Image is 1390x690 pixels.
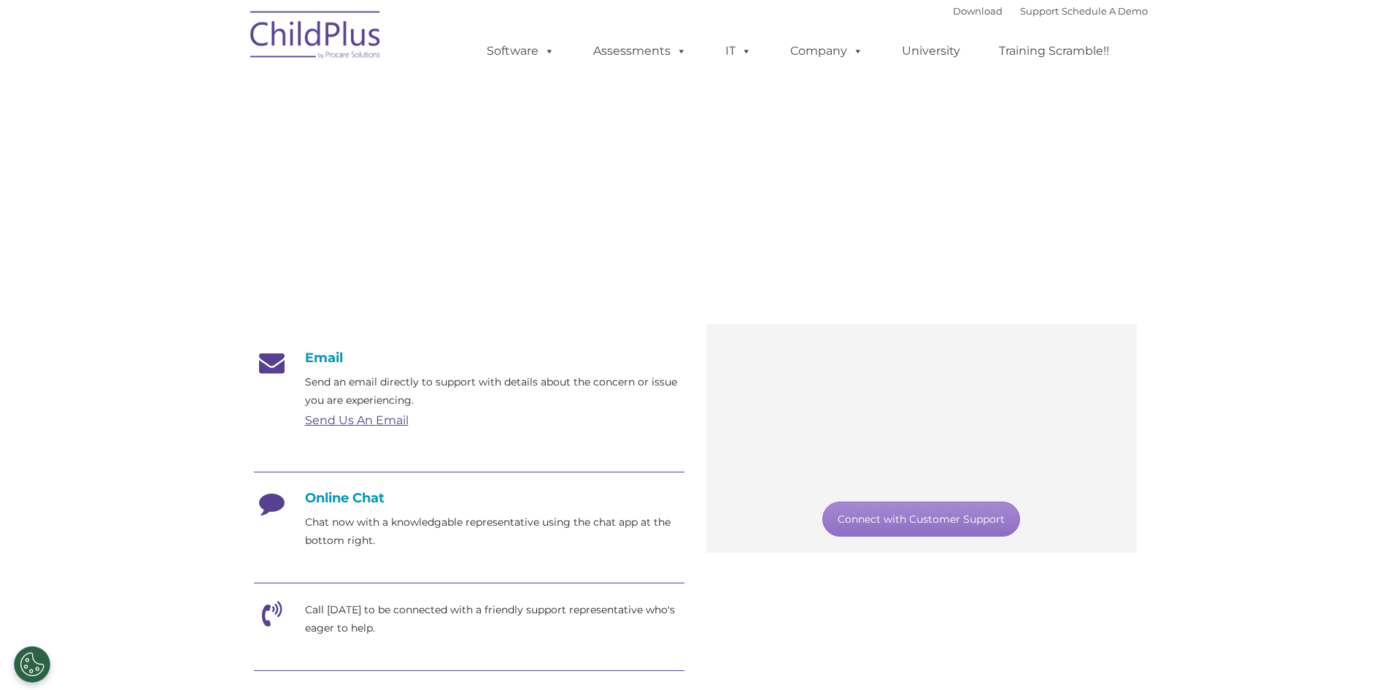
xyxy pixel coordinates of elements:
[887,37,975,66] a: University
[305,513,684,550] p: Chat now with a knowledgable representative using the chat app at the bottom right.
[472,37,569,66] a: Software
[1020,5,1059,17] a: Support
[822,502,1020,537] a: Connect with Customer Support
[1062,5,1148,17] a: Schedule A Demo
[305,413,409,427] a: Send Us An Email
[984,37,1124,66] a: Training Scramble!!
[579,37,701,66] a: Assessments
[305,601,684,637] p: Call [DATE] to be connected with a friendly support representative who's eager to help.
[305,373,684,410] p: Send an email directly to support with details about the concern or issue you are experiencing.
[254,350,684,366] h4: Email
[776,37,878,66] a: Company
[953,5,1148,17] font: |
[953,5,1003,17] a: Download
[243,1,389,74] img: ChildPlus by Procare Solutions
[254,490,684,506] h4: Online Chat
[14,646,50,683] button: Cookies Settings
[711,37,766,66] a: IT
